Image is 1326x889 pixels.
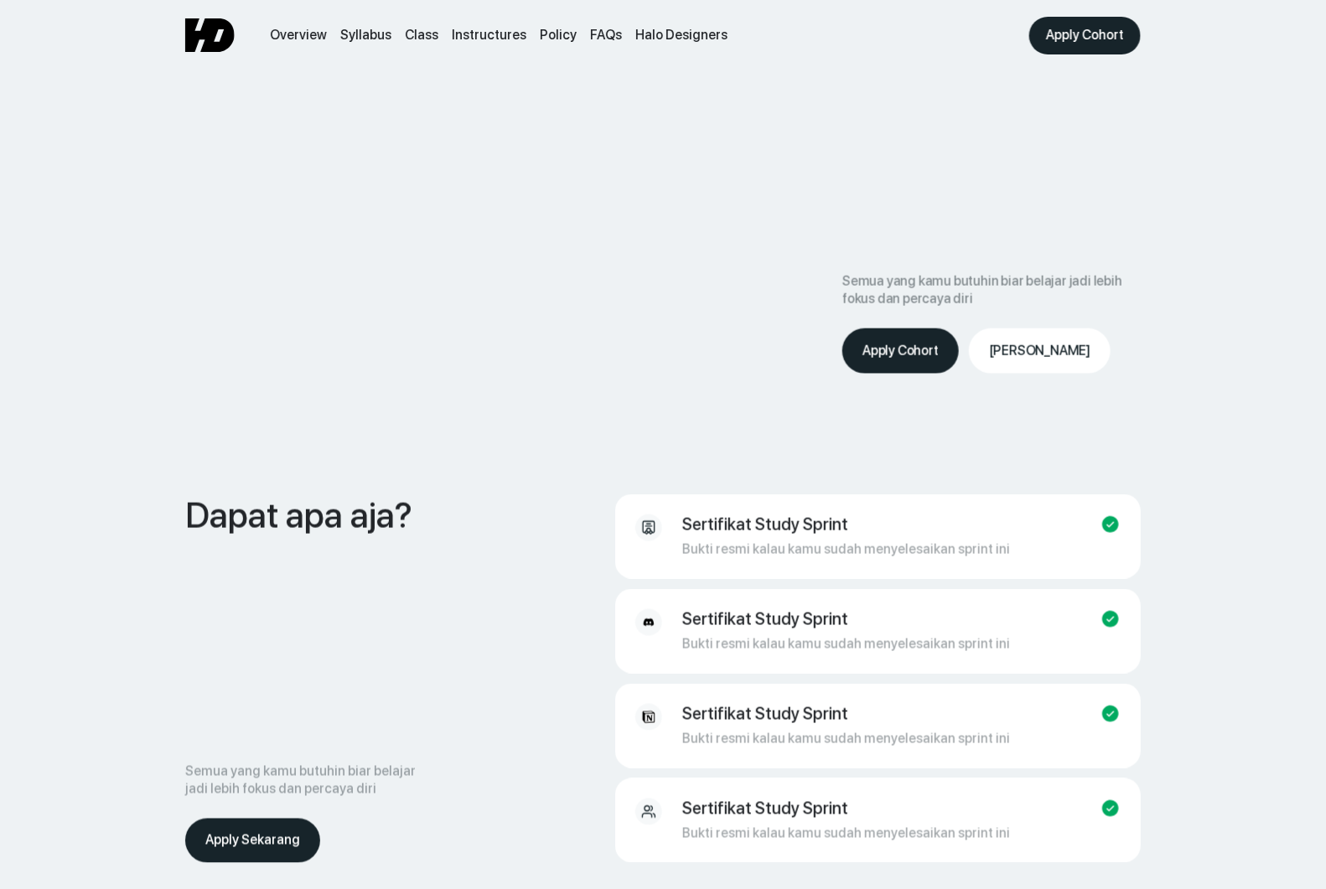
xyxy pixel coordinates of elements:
[989,342,1090,360] div: [PERSON_NAME]
[185,494,412,536] div: Dapat apa aja?
[842,273,1141,308] div: Semua yang kamu butuhin biar belajar jadi lebih fokus dan percaya diri
[682,825,1010,843] div: Bukti resmi kalau kamu sudah menyelesaikan sprint ini
[682,541,1010,559] div: Bukti resmi kalau kamu sudah menyelesaikan sprint ini
[590,27,622,44] a: FAQs
[1046,27,1124,44] div: Apply Cohort
[405,27,438,44] a: Class
[452,27,526,44] a: Instructures
[682,704,848,724] div: Sertifikat Study Sprint
[682,799,848,819] div: Sertifikat Study Sprint
[185,819,320,863] a: Apply Sekarang
[1029,17,1141,54] a: Apply Cohort
[185,763,420,799] div: Semua yang kamu butuhin biar belajar jadi lebih fokus dan percaya diri
[842,328,959,374] a: Apply Cohort
[969,328,1111,374] a: [PERSON_NAME]
[205,832,300,850] div: Apply Sekarang
[635,27,728,44] a: Halo Designers
[862,342,939,360] div: Apply Cohort
[682,514,848,535] div: Sertifikat Study Sprint
[682,731,1010,748] div: Bukti resmi kalau kamu sudah menyelesaikan sprint ini
[340,27,391,44] a: Syllabus
[682,609,848,629] div: Sertifikat Study Sprint
[270,27,327,44] a: Overview
[682,636,1010,654] div: Bukti resmi kalau kamu sudah menyelesaikan sprint ini
[540,27,577,44] a: Policy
